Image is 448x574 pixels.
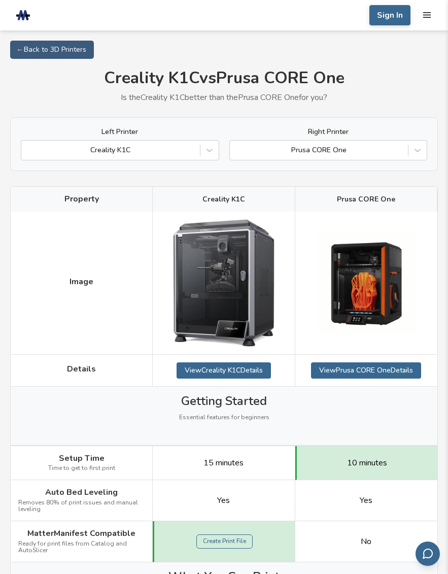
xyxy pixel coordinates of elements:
[10,69,438,88] h1: Creality K1C vs Prusa CORE One
[196,534,253,549] a: Create Print File
[26,146,28,155] input: Creality K1C
[70,277,93,286] span: Image
[217,496,230,505] span: Yes
[64,194,99,204] span: Property
[235,146,237,155] input: Prusa CORE One
[203,458,244,467] span: 15 minutes
[21,128,219,136] label: Left Printer
[422,10,432,20] button: mobile navigation menu
[173,219,274,347] img: Creality K1C
[337,195,395,204] span: Prusa CORE One
[179,414,269,421] span: Essential features for beginners
[416,542,440,566] button: Send feedback via email
[360,496,372,505] span: Yes
[48,465,115,472] span: Time to get to first print
[10,93,438,102] p: Is the Creality K1C better than the Prusa CORE One for you?
[10,41,94,59] a: ← Back to 3D Printers
[229,128,428,136] label: Right Printer
[316,232,417,333] img: Prusa CORE One
[18,541,145,555] span: Ready for print files from Catalog and AutoSlicer
[347,458,387,467] span: 10 minutes
[45,488,118,497] span: Auto Bed Leveling
[181,394,267,409] span: Getting Started
[369,5,410,25] button: Sign In
[311,362,421,379] a: ViewPrusa CORE OneDetails
[27,529,135,538] span: MatterManifest Compatible
[177,362,271,379] a: ViewCreality K1CDetails
[361,537,371,546] span: No
[18,499,145,514] span: Removes 80% of print issues and manual leveling
[202,195,245,204] span: Creality K1C
[67,364,96,374] span: Details
[59,454,105,463] span: Setup Time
